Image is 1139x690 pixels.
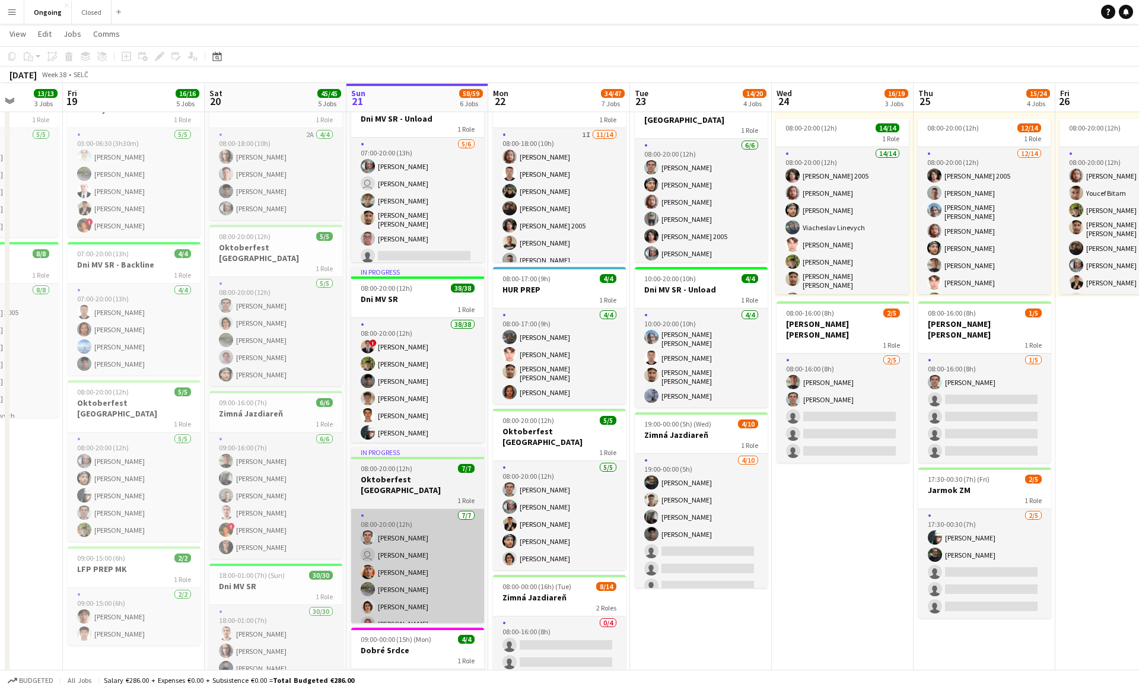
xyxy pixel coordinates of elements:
span: 1 Role [316,264,333,273]
span: 2/5 [883,309,900,317]
span: ! [86,218,93,225]
span: 2/2 [174,554,191,562]
app-job-card: 08:00-18:00 (10h)11/14Dni MV SR1 Role1I11/1408:00-18:00 (10h)[PERSON_NAME][PERSON_NAME][PERSON_NA... [493,87,626,262]
div: 08:00-16:00 (8h)1/5[PERSON_NAME] [PERSON_NAME]1 Role1/508:00-16:00 (8h)[PERSON_NAME] [918,301,1051,463]
app-job-card: 08:00-20:00 (12h)14/141 Role14/1408:00-20:00 (12h)[PERSON_NAME] 2005[PERSON_NAME][PERSON_NAME]Via... [776,119,909,294]
app-job-card: 09:00-15:00 (6h)2/2LFP PREP MK1 Role2/209:00-15:00 (6h)[PERSON_NAME][PERSON_NAME] [68,546,201,646]
span: 1 Role [457,125,475,133]
div: 4 Jobs [1027,99,1049,108]
span: 09:00-15:00 (6h) [77,554,125,562]
app-card-role: 6/608:00-20:00 (12h)[PERSON_NAME][PERSON_NAME][PERSON_NAME][PERSON_NAME][PERSON_NAME] 2005[PERSON... [635,139,768,265]
span: 1 Role [1025,341,1042,349]
app-card-role: 12/1408:00-20:00 (12h)[PERSON_NAME] 2005[PERSON_NAME][PERSON_NAME] [PERSON_NAME][PERSON_NAME][PER... [918,147,1051,428]
app-card-role: 2A4/408:00-18:00 (10h)[PERSON_NAME][PERSON_NAME][PERSON_NAME][PERSON_NAME] [209,128,342,220]
span: 34/47 [601,89,625,98]
app-card-role: 5/508:00-20:00 (12h)[PERSON_NAME][PERSON_NAME][PERSON_NAME][PERSON_NAME][PERSON_NAME] [68,433,201,542]
span: Comms [93,28,120,39]
span: Mon [493,88,508,98]
span: 08:00-00:00 (16h) (Tue) [502,582,571,591]
span: 1 Role [599,115,616,124]
span: 15/24 [1026,89,1050,98]
h3: HUR PREP [493,284,626,295]
app-card-role: 2/517:30-00:30 (7h)[PERSON_NAME][PERSON_NAME] [918,509,1051,618]
app-job-card: 17:30-00:30 (7h) (Fri)2/5Jarmok ZM1 Role2/517:30-00:30 (7h)[PERSON_NAME][PERSON_NAME] [918,468,1051,618]
app-job-card: In progress08:00-20:00 (12h)38/38Dni MV SR1 Role38/3808:00-20:00 (12h)![PERSON_NAME][PERSON_NAME]... [351,267,484,443]
div: In progress [351,447,484,457]
div: 19:00-00:00 (5h) (Wed)4/10Zimná Jazdiareň1 Role4/1019:00-00:00 (5h)[PERSON_NAME][PERSON_NAME][PER... [635,412,768,588]
app-job-card: In progress07:00-20:00 (13h)5/6Dni MV SR - Unload1 Role5/607:00-20:00 (13h)[PERSON_NAME] [PERSON_... [351,87,484,262]
app-job-card: 08:00-16:00 (8h)2/5[PERSON_NAME] [PERSON_NAME]1 Role2/508:00-16:00 (8h)[PERSON_NAME][PERSON_NAME] [777,301,909,463]
span: 23 [633,94,648,108]
app-card-role: 5/508:00-20:00 (12h)[PERSON_NAME][PERSON_NAME][PERSON_NAME][PERSON_NAME][PERSON_NAME] [209,277,342,386]
span: 24 [775,94,792,108]
button: Closed [72,1,112,24]
h3: Zimná Jazdiareň [209,408,342,419]
span: 08:00-20:00 (12h) [361,284,412,292]
span: 4/4 [600,274,616,283]
span: 1 Role [599,295,616,304]
span: 1 Role [882,134,899,143]
span: 4/4 [174,249,191,258]
span: 58/59 [459,89,483,98]
h3: Dni MV SR - Unload [351,113,484,124]
h3: Oktoberfest [GEOGRAPHIC_DATA] [493,426,626,447]
span: Wed [777,88,792,98]
div: Salary €286.00 + Expenses €0.00 + Subsistence €0.00 = [104,676,354,685]
div: 6 Jobs [460,99,482,108]
span: Jobs [63,28,81,39]
span: Sat [209,88,222,98]
span: 22 [491,94,508,108]
span: 1 Role [174,419,191,428]
div: 07:00-20:00 (13h)4/4Dni MV SR - Backline1 Role4/407:00-20:00 (13h)[PERSON_NAME][PERSON_NAME][PERS... [68,242,201,376]
app-job-card: 08:00-20:00 (12h)6/6Oktoberfest [GEOGRAPHIC_DATA]1 Role6/608:00-20:00 (12h)[PERSON_NAME][PERSON_N... [635,87,768,262]
span: ! [370,339,377,346]
app-card-role: 5/503:00-06:30 (3h30m)[PERSON_NAME][PERSON_NAME][PERSON_NAME][PERSON_NAME]![PERSON_NAME] [68,128,201,237]
span: Total Budgeted €286.00 [273,676,354,685]
app-job-card: 03:00-06:30 (3h30m)5/5Zimná jazdiareň PRL1 Role5/503:00-06:30 (3h30m)[PERSON_NAME][PERSON_NAME][P... [68,87,201,237]
span: 1 Role [1025,496,1042,505]
app-job-card: 08:00-18:00 (10h)4/4Dni MV SR - Backline1 Role2A4/408:00-18:00 (10h)[PERSON_NAME][PERSON_NAME][PE... [209,87,342,220]
span: 1 Role [174,271,191,279]
span: Thu [918,88,933,98]
app-job-card: In progress08:00-20:00 (12h)7/7Oktoberfest [GEOGRAPHIC_DATA]1 Role7/708:00-20:00 (12h)[PERSON_NAM... [351,447,484,623]
span: 1 Role [741,295,758,304]
span: 4/4 [742,274,758,283]
span: 08:00-20:00 (12h) [927,123,979,132]
a: Comms [88,26,125,42]
span: 1 Role [316,592,333,601]
app-job-card: 10:00-20:00 (10h)4/4Dni MV SR - Unload1 Role4/410:00-20:00 (10h)[PERSON_NAME] [PERSON_NAME][PERSO... [635,267,768,408]
span: 1 Role [599,448,616,457]
span: 8/8 [33,249,49,258]
app-card-role: 7/708:00-20:00 (12h)[PERSON_NAME] [PERSON_NAME][PERSON_NAME][PERSON_NAME][PERSON_NAME][PERSON_NAME] [351,509,484,653]
app-job-card: 08:00-20:00 (12h)5/5Oktoberfest [GEOGRAPHIC_DATA]1 Role5/508:00-20:00 (12h)[PERSON_NAME][PERSON_N... [493,409,626,570]
div: 3 Jobs [885,99,908,108]
app-card-role: 4/1019:00-00:00 (5h)[PERSON_NAME][PERSON_NAME][PERSON_NAME][PERSON_NAME] [635,454,768,649]
span: 08:00-16:00 (8h) [786,309,834,317]
span: 09:00-16:00 (7h) [219,398,267,407]
app-card-role: 4/407:00-20:00 (13h)[PERSON_NAME][PERSON_NAME][PERSON_NAME][PERSON_NAME] [68,284,201,376]
app-job-card: 08:00-17:00 (9h)4/4HUR PREP1 Role4/408:00-17:00 (9h)[PERSON_NAME][PERSON_NAME][PERSON_NAME] [PERS... [493,267,626,404]
span: 19:00-00:00 (5h) (Wed) [644,419,711,428]
span: 1 Role [741,126,758,135]
span: 1 Role [174,115,191,124]
span: 08:00-20:00 (12h) [77,387,129,396]
span: 1 Role [1024,134,1041,143]
a: Edit [33,26,56,42]
div: 08:00-20:00 (12h)5/5Oktoberfest [GEOGRAPHIC_DATA]1 Role5/508:00-20:00 (12h)[PERSON_NAME][PERSON_N... [68,380,201,542]
span: 4/10 [738,419,758,428]
span: 16/16 [176,89,199,98]
h3: Oktoberfest [GEOGRAPHIC_DATA] [635,104,768,125]
span: 5/5 [600,416,616,425]
span: 08:00-20:00 (12h) [1069,123,1121,132]
h3: Jarmok ZM [918,485,1051,495]
h3: [PERSON_NAME] [PERSON_NAME] [918,319,1051,340]
div: 09:00-16:00 (7h)6/6Zimná Jazdiareň1 Role6/609:00-16:00 (7h)[PERSON_NAME][PERSON_NAME][PERSON_NAME... [209,391,342,559]
div: [DATE] [9,69,37,81]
